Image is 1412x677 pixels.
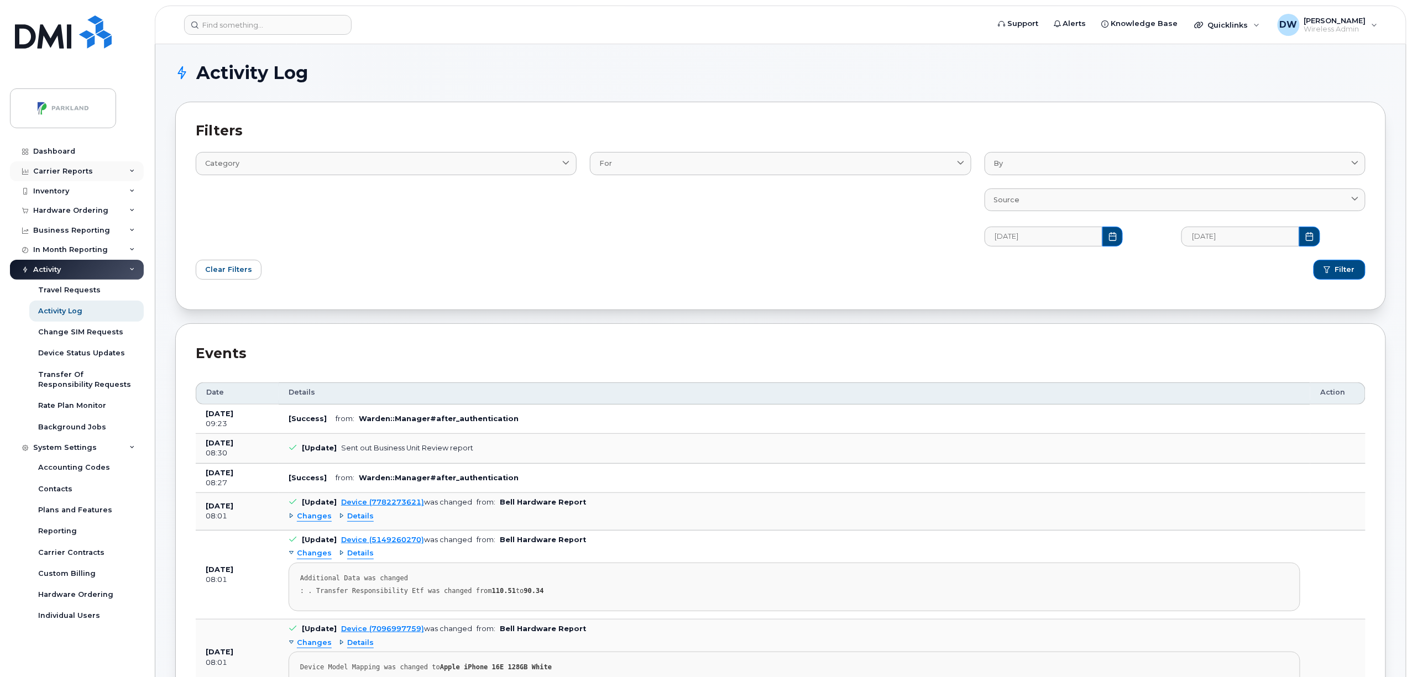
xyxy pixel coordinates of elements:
[302,498,337,506] b: [Update]
[336,474,354,482] span: from:
[500,536,586,544] b: Bell Hardware Report
[206,511,269,521] div: 08:01
[500,498,586,506] b: Bell Hardware Report
[1299,227,1320,246] button: Choose Date
[359,474,519,482] b: Warden::Manager#after_authentication
[477,536,495,544] span: from:
[205,264,252,275] span: Clear Filters
[206,502,233,510] b: [DATE]
[196,65,308,81] span: Activity Log
[297,638,332,648] span: Changes
[297,548,332,559] span: Changes
[300,574,1289,582] div: Additional Data was changed
[206,448,269,458] div: 08:30
[341,444,473,452] div: Sent out Business Unit Review report
[341,498,424,506] a: Device (7782273621)
[297,511,332,522] span: Changes
[1102,227,1123,246] button: Choose Date
[347,548,374,559] span: Details
[205,158,239,169] span: Category
[300,663,1289,671] div: Device Model Mapping was changed to
[206,478,269,488] div: 08:27
[206,439,233,447] b: [DATE]
[206,387,224,397] span: Date
[599,158,612,169] span: For
[985,188,1366,211] a: Source
[492,587,516,595] strong: 110.51
[206,658,269,668] div: 08:01
[302,536,337,544] b: [Update]
[477,498,495,506] span: from:
[477,624,495,633] span: from:
[196,152,577,175] a: Category
[196,122,1366,139] h2: Filters
[985,227,1102,246] input: MM/DD/YYYY
[300,587,1289,595] div: : . Transfer Responsibility Etf was changed from to
[206,410,233,418] b: [DATE]
[289,387,315,397] span: Details
[347,638,374,648] span: Details
[440,663,552,671] strong: Apple iPhone 16E 128GB White
[341,536,472,544] div: was changed
[359,414,519,423] b: Warden::Manager#after_authentication
[341,536,424,544] a: Device (5149260270)
[336,414,354,423] span: from:
[206,469,233,477] b: [DATE]
[341,624,424,633] a: Device (7096997759)
[500,624,586,633] b: Bell Hardware Report
[341,498,472,506] div: was changed
[196,344,1366,364] div: Events
[206,419,269,429] div: 09:23
[206,565,233,574] b: [DATE]
[289,474,327,482] b: [Success]
[1335,265,1355,275] span: Filter
[994,158,1003,169] span: By
[985,152,1366,175] a: By
[302,444,337,452] b: [Update]
[1314,260,1366,280] button: Filter
[590,152,971,175] a: For
[1181,227,1299,246] input: MM/DD/YYYY
[341,624,472,633] div: was changed
[994,195,1020,205] span: Source
[196,260,262,280] button: Clear Filters
[1310,382,1366,405] th: Action
[289,414,327,423] b: [Success]
[206,648,233,656] b: [DATE]
[206,575,269,585] div: 08:01
[347,511,374,522] span: Details
[302,624,337,633] b: [Update]
[524,587,544,595] strong: 90.34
